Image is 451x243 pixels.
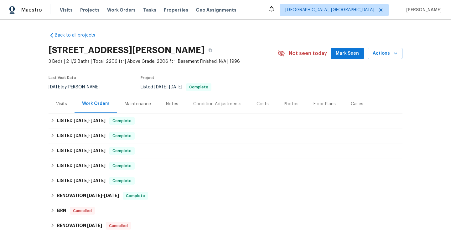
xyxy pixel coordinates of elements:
span: [DATE] [154,85,168,89]
span: - [74,148,106,153]
span: - [74,178,106,183]
span: Complete [123,193,148,199]
span: [DATE] [74,133,89,138]
div: LISTED [DATE]-[DATE]Complete [49,113,402,128]
h2: [STREET_ADDRESS][PERSON_NAME] [49,47,205,53]
span: [GEOGRAPHIC_DATA], [GEOGRAPHIC_DATA] [285,7,374,13]
span: [DATE] [91,133,106,138]
span: [DATE] [74,148,89,153]
div: Condition Adjustments [193,101,241,107]
div: BRN Cancelled [49,203,402,218]
span: Maestro [21,7,42,13]
h6: BRN [57,207,66,215]
span: - [74,163,106,168]
div: Photos [284,101,298,107]
span: [DATE] [91,163,106,168]
div: LISTED [DATE]-[DATE]Complete [49,128,402,143]
h6: RENOVATION [57,192,119,200]
span: [DATE] [49,85,62,89]
span: Complete [110,118,134,124]
div: RENOVATION [DATE]-[DATE]Complete [49,188,402,203]
span: [DATE] [169,85,182,89]
span: Visits [60,7,73,13]
div: Maintenance [125,101,151,107]
span: Project [141,76,154,80]
span: Mark Seen [336,50,359,57]
span: Work Orders [107,7,136,13]
div: LISTED [DATE]-[DATE]Complete [49,158,402,173]
span: Complete [187,85,211,89]
span: [DATE] [74,178,89,183]
span: Complete [110,148,134,154]
h6: RENOVATION [57,222,102,230]
div: Costs [257,101,269,107]
span: Complete [110,178,134,184]
span: Last Visit Date [49,76,76,80]
div: Cases [351,101,363,107]
span: Not seen today [289,50,327,57]
span: [DATE] [91,118,106,123]
span: [DATE] [74,118,89,123]
div: by [PERSON_NAME] [49,83,107,91]
span: Projects [80,7,100,13]
div: LISTED [DATE]-[DATE]Complete [49,173,402,188]
button: Copy Address [205,45,216,56]
span: Cancelled [106,223,130,229]
div: RENOVATION [DATE]Cancelled [49,218,402,233]
div: LISTED [DATE]-[DATE]Complete [49,143,402,158]
span: Complete [110,163,134,169]
div: Work Orders [82,101,110,107]
div: Notes [166,101,178,107]
span: Cancelled [70,208,94,214]
button: Actions [368,48,402,59]
span: Complete [110,133,134,139]
span: Properties [164,7,188,13]
span: [DATE] [74,163,89,168]
span: Listed [141,85,211,89]
h6: LISTED [57,117,106,125]
div: Floor Plans [314,101,336,107]
span: [PERSON_NAME] [404,7,442,13]
span: [DATE] [91,178,106,183]
span: Actions [373,50,397,57]
span: [DATE] [87,223,102,228]
span: - [87,193,119,198]
span: - [154,85,182,89]
button: Mark Seen [331,48,364,59]
span: [DATE] [91,148,106,153]
span: - [74,118,106,123]
span: [DATE] [104,193,119,198]
span: Tasks [143,8,156,12]
h6: LISTED [57,177,106,185]
h6: LISTED [57,132,106,140]
span: 3 Beds | 2 1/2 Baths | Total: 2206 ft² | Above Grade: 2206 ft² | Basement Finished: N/A | 1996 [49,58,277,65]
h6: LISTED [57,147,106,155]
h6: LISTED [57,162,106,170]
div: Visits [56,101,67,107]
span: - [74,133,106,138]
a: Back to all projects [49,32,109,38]
span: Geo Assignments [196,7,236,13]
span: [DATE] [87,193,102,198]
